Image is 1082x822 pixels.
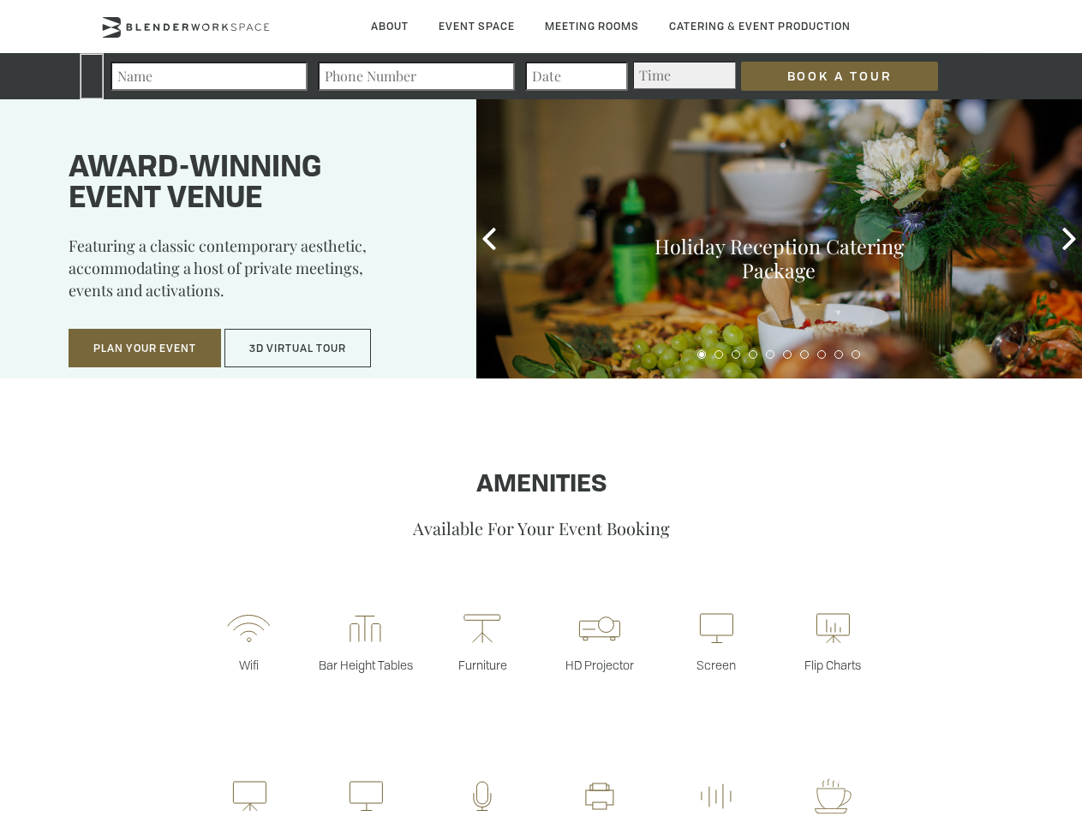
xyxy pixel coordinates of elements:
iframe: Chat Widget [996,740,1082,822]
h1: Amenities [54,472,1028,499]
p: Screen [658,657,774,673]
input: Phone Number [318,62,515,91]
p: Wifi [190,657,307,673]
input: Date [525,62,628,91]
a: Holiday Reception Catering Package [655,233,904,283]
p: Bar Height Tables [308,657,424,673]
button: 3D Virtual Tour [224,329,371,368]
input: Book a Tour [741,62,938,91]
h1: Award-winning event venue [69,153,433,215]
p: Featuring a classic contemporary aesthetic, accommodating a host of private meetings, events and ... [69,235,433,313]
button: Plan Your Event [69,329,221,368]
p: Available For Your Event Booking [54,516,1028,539]
input: Name [111,62,308,91]
p: Furniture [424,657,541,673]
p: Flip Charts [774,657,891,673]
p: HD Projector [541,657,658,673]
